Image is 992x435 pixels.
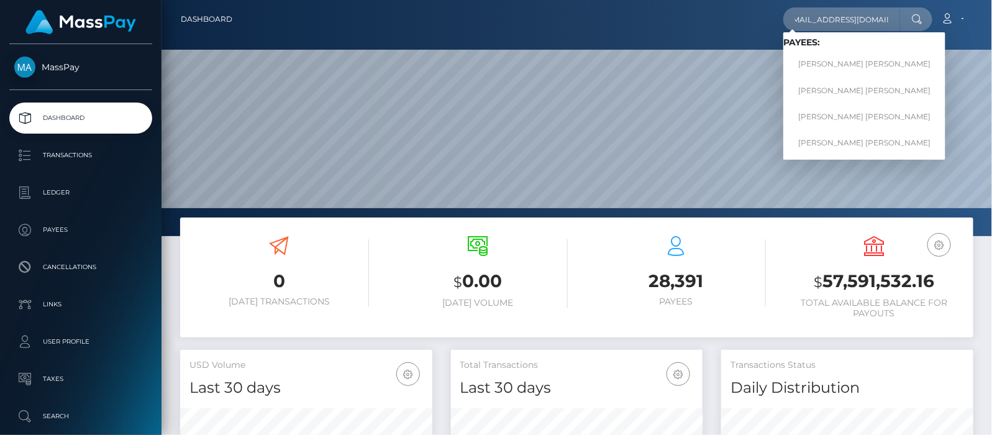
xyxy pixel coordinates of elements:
p: User Profile [14,332,147,351]
h4: Last 30 days [189,377,423,399]
img: MassPay Logo [25,10,136,34]
h5: Total Transactions [460,359,694,372]
p: Payees [14,221,147,239]
p: Cancellations [14,258,147,277]
a: Dashboard [9,103,152,134]
h3: 0 [189,269,369,293]
a: User Profile [9,326,152,357]
h3: 0.00 [388,269,567,295]
a: Taxes [9,364,152,395]
h6: Total Available Balance for Payouts [785,298,964,319]
p: Search [14,407,147,426]
h3: 28,391 [586,269,766,293]
h4: Last 30 days [460,377,694,399]
h5: Transactions Status [730,359,964,372]
img: MassPay [14,57,35,78]
a: [PERSON_NAME] [PERSON_NAME] [783,105,945,128]
a: Links [9,289,152,320]
p: Ledger [14,183,147,202]
a: [PERSON_NAME] [PERSON_NAME] [783,79,945,102]
h6: [DATE] Volume [388,298,567,308]
small: $ [453,273,462,291]
p: Links [14,295,147,314]
a: Cancellations [9,252,152,283]
a: Search [9,401,152,432]
h6: [DATE] Transactions [189,296,369,307]
p: Taxes [14,370,147,388]
a: Transactions [9,140,152,171]
a: Ledger [9,177,152,208]
small: $ [814,273,822,291]
a: Dashboard [181,6,232,32]
a: Payees [9,214,152,245]
a: [PERSON_NAME] [PERSON_NAME] [783,53,945,76]
h5: USD Volume [189,359,423,372]
p: Dashboard [14,109,147,127]
h6: Payees [586,296,766,307]
span: MassPay [9,62,152,73]
p: Transactions [14,146,147,165]
h3: 57,591,532.16 [785,269,964,295]
h4: Daily Distribution [730,377,964,399]
input: Search... [783,7,900,31]
a: [PERSON_NAME] [PERSON_NAME] [783,131,945,154]
h6: Payees: [783,37,945,48]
